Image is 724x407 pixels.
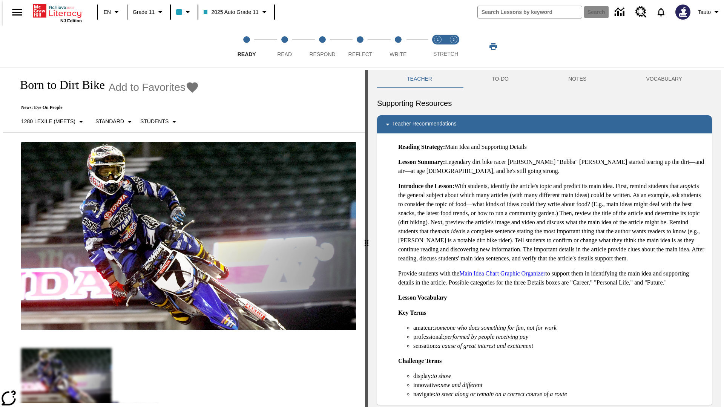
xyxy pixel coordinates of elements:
p: Legendary dirt bike racer [PERSON_NAME] "Bubba" [PERSON_NAME] started tearing up the dirt—and air... [398,158,706,176]
p: Provide students with the to support them in identifying the main idea and supporting details in ... [398,269,706,287]
button: Grade: Grade 11, Select a grade [130,5,168,19]
div: reading [3,70,365,403]
span: NJ Edition [60,18,82,23]
text: 1 [437,38,439,41]
button: Ready step 1 of 5 [225,26,268,67]
button: Select a new avatar [671,2,695,22]
div: Instructional Panel Tabs [377,70,712,88]
em: new and different [440,382,482,388]
button: Select Lexile, 1280 Lexile (Meets) [18,115,89,129]
button: TO-DO [462,70,538,88]
button: Class: 2025 Auto Grade 11, Select your class [201,5,271,19]
strong: Reading Strategy: [398,144,445,150]
div: Teacher Recommendations [377,115,712,133]
p: Students [140,118,169,125]
a: Notifications [651,2,671,22]
p: Main Idea and Supporting Details [398,142,706,151]
span: Grade 11 [133,8,155,16]
span: EN [104,8,111,16]
strong: Introduce the Lesson: [398,183,454,189]
em: a cause of great interest and excitement [437,343,533,349]
div: Home [33,3,82,23]
span: Tauto [698,8,711,16]
p: Teacher Recommendations [392,120,456,129]
a: Resource Center, Will open in new tab [631,2,651,22]
button: Add to Favorites - Born to Dirt Bike [109,81,199,94]
button: Write step 5 of 5 [376,26,420,67]
button: Teacher [377,70,462,88]
h1: Born to Dirt Bike [12,78,105,92]
button: NOTES [538,70,616,88]
img: Avatar [675,5,690,20]
span: STRETCH [433,51,458,57]
em: to steer along or remain on a correct course of a route [436,391,567,397]
span: Respond [309,51,335,57]
em: to show [433,373,451,379]
strong: Lesson Summary: [398,159,445,165]
span: Write [390,51,406,57]
li: navigate: [413,390,706,399]
li: sensation: [413,341,706,350]
button: Select Student [137,115,182,129]
text: 2 [452,38,454,41]
em: someone who does something for fun, not for work [434,324,557,331]
p: With students, identify the article's topic and predict its main idea. First, remind students tha... [398,182,706,263]
span: Ready [238,51,256,57]
button: Stretch Respond step 2 of 2 [443,26,465,67]
em: topic [683,183,695,189]
a: Main Idea Chart Graphic Organizer [459,270,545,277]
li: amateur: [413,323,706,332]
input: search field [478,6,582,18]
button: Language: EN, Select a language [100,5,124,19]
button: Open side menu [6,1,28,23]
strong: Challenge Terms [398,358,442,364]
span: 2025 Auto Grade 11 [204,8,258,16]
img: Motocross racer James Stewart flies through the air on his dirt bike. [21,142,356,330]
button: Stretch Read step 1 of 2 [427,26,449,67]
li: display: [413,372,706,381]
p: News: Eye On People [12,105,199,110]
p: 1280 Lexile (Meets) [21,118,75,125]
strong: Lesson Vocabulary [398,294,447,301]
span: Reflect [348,51,373,57]
li: innovative: [413,381,706,390]
button: VOCABULARY [616,70,712,88]
button: Class color is light blue. Change class color [173,5,195,19]
span: Read [277,51,292,57]
button: Scaffolds, Standard [92,115,137,129]
button: Read step 2 of 5 [262,26,306,67]
button: Respond step 3 of 5 [301,26,344,67]
div: Press Enter or Spacebar and then press right and left arrow keys to move the slider [365,70,368,407]
strong: Key Terms [398,309,426,316]
span: Add to Favorites [109,81,186,93]
button: Reflect step 4 of 5 [338,26,382,67]
button: Profile/Settings [695,5,724,19]
div: activity [368,70,721,407]
a: Data Center [610,2,631,23]
li: professional: [413,332,706,341]
h6: Supporting Resources [377,97,712,109]
em: performed by people receiving pay [445,334,528,340]
p: Standard [95,118,124,125]
em: main idea [437,228,462,234]
button: Print [481,40,505,53]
